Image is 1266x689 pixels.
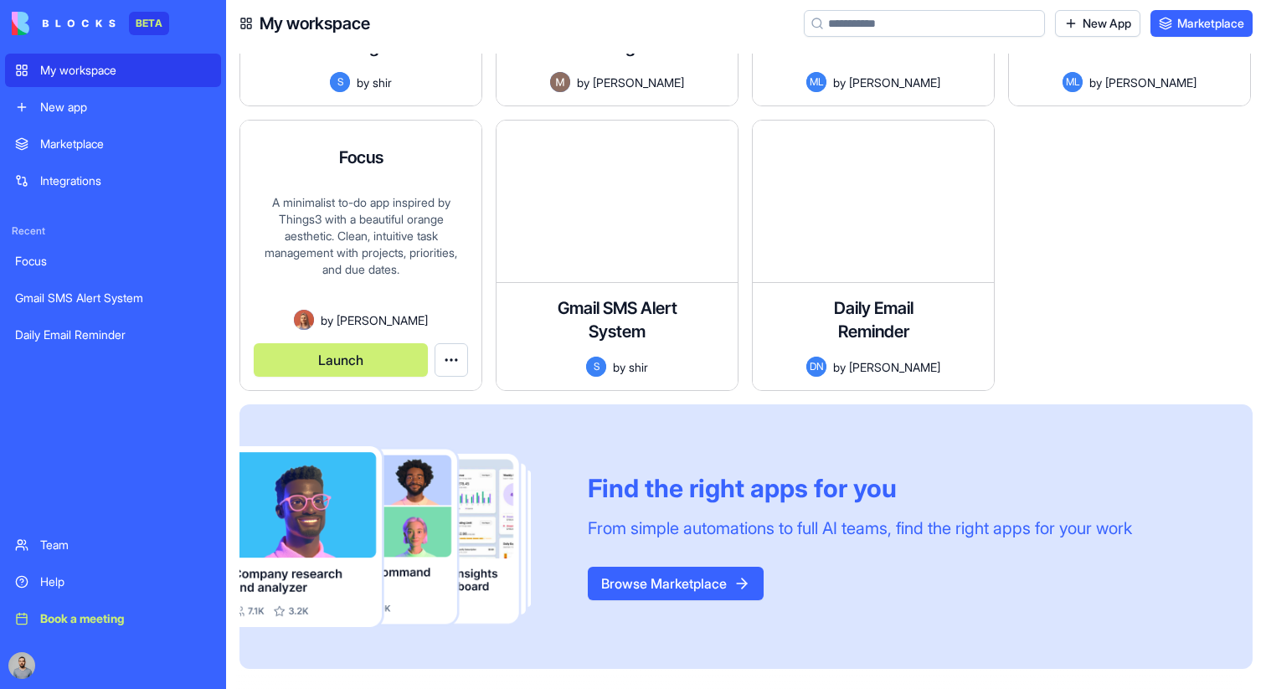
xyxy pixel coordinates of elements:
span: shir [629,358,648,376]
div: Gmail SMS Alert System [15,290,211,306]
span: S [586,357,606,377]
span: [PERSON_NAME] [593,74,684,91]
span: ML [806,72,826,92]
span: [PERSON_NAME] [1105,74,1197,91]
button: Browse Marketplace [588,567,764,600]
div: BETA [129,12,169,35]
img: logo [12,12,116,35]
div: Help [40,573,211,590]
span: by [833,358,846,376]
div: Book a meeting [40,610,211,627]
span: by [613,358,625,376]
div: Team [40,537,211,553]
a: Book a meeting [5,602,221,635]
span: shir [373,74,392,91]
a: Marketplace [5,127,221,161]
img: Avatar [550,72,570,92]
a: Browse Marketplace [588,575,764,592]
div: New app [40,99,211,116]
div: A minimalist to-do app inspired by Things3 with a beautiful orange aesthetic. Clean, intuitive ta... [254,194,468,310]
a: Marketplace [1150,10,1253,37]
h4: Daily Email Reminder [806,296,940,343]
span: by [357,74,369,91]
a: New app [5,90,221,124]
button: Launch [254,343,428,377]
span: DN [806,357,826,377]
a: Gmail SMS Alert System [5,281,221,315]
a: Integrations [5,164,221,198]
h4: My workspace [260,12,370,35]
h4: Gmail SMS Alert System [550,296,684,343]
div: Daily Email Reminder [15,327,211,343]
a: New App [1055,10,1140,37]
a: My workspace [5,54,221,87]
div: My workspace [40,62,211,79]
a: Help [5,565,221,599]
div: From simple automations to full AI teams, find the right apps for your work [588,517,1132,540]
a: Focus [5,244,221,278]
img: image_123650291_bsq8ao.jpg [8,652,35,679]
div: Focus [15,253,211,270]
span: S [330,72,350,92]
span: [PERSON_NAME] [849,74,940,91]
a: BETA [12,12,169,35]
span: ML [1063,72,1083,92]
div: Marketplace [40,136,211,152]
a: FocusA minimalist to-do app inspired by Things3 with a beautiful orange aesthetic. Clean, intuiti... [239,120,482,391]
span: Recent [5,224,221,238]
span: by [833,74,846,91]
img: Avatar [294,310,314,330]
span: [PERSON_NAME] [337,311,428,329]
div: Find the right apps for you [588,473,1132,503]
a: Team [5,528,221,562]
a: Daily Email ReminderDNby[PERSON_NAME] [752,120,995,391]
h4: Focus [339,146,383,169]
span: [PERSON_NAME] [849,358,940,376]
span: by [1089,74,1102,91]
span: by [577,74,589,91]
span: by [321,311,333,329]
div: Integrations [40,172,211,189]
a: Daily Email Reminder [5,318,221,352]
a: Gmail SMS Alert SystemSbyshir [496,120,738,391]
